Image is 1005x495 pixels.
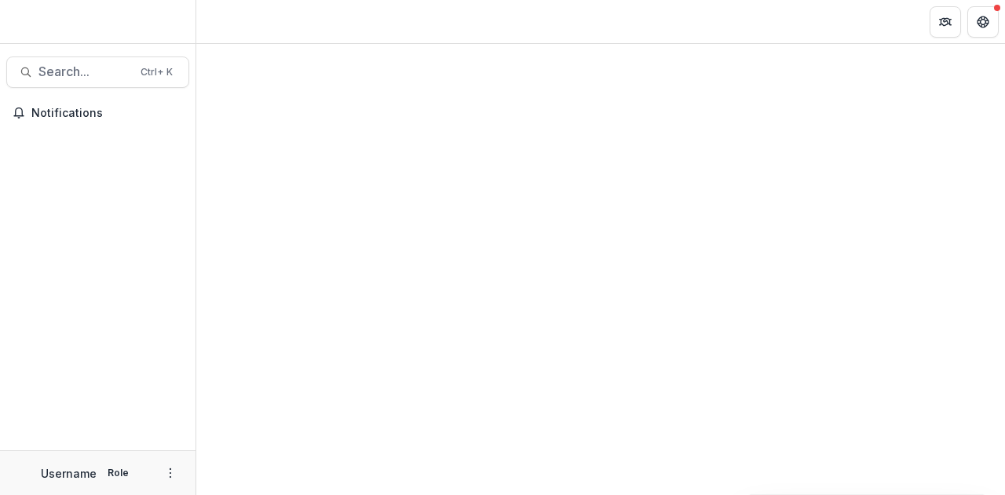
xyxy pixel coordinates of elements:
[161,464,180,482] button: More
[41,465,97,482] p: Username
[103,466,133,480] p: Role
[6,100,189,126] button: Notifications
[38,64,131,79] span: Search...
[137,64,176,81] div: Ctrl + K
[31,107,183,120] span: Notifications
[967,6,999,38] button: Get Help
[930,6,961,38] button: Partners
[6,56,189,88] button: Search...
